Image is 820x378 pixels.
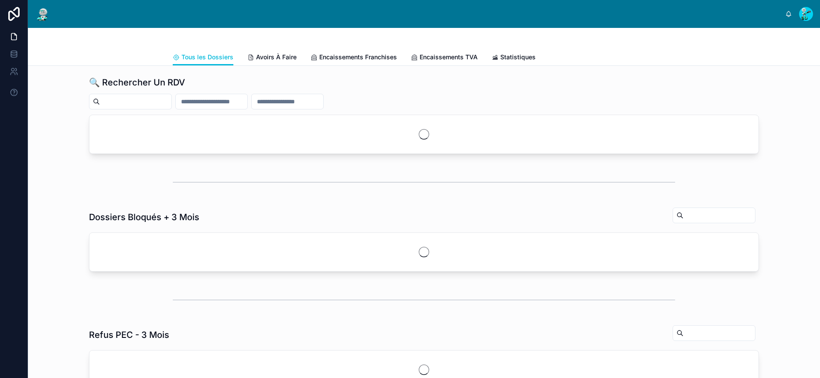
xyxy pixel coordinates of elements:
h1: Dossiers Bloqués + 3 Mois [89,211,199,223]
a: Avoirs À Faire [247,49,297,67]
span: Avoirs À Faire [256,53,297,61]
span: Encaissements Franchises [319,53,397,61]
a: Encaissements Franchises [311,49,397,67]
span: Statistiques [500,53,536,61]
a: Tous les Dossiers [173,49,233,66]
span: Tous les Dossiers [181,53,233,61]
img: App logo [35,7,51,21]
h1: Refus PEC - 3 Mois [89,329,169,341]
div: scrollable content [58,12,785,16]
a: Encaissements TVA [411,49,478,67]
h1: 🔍 Rechercher Un RDV [89,76,185,89]
a: Statistiques [492,49,536,67]
span: Encaissements TVA [420,53,478,61]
